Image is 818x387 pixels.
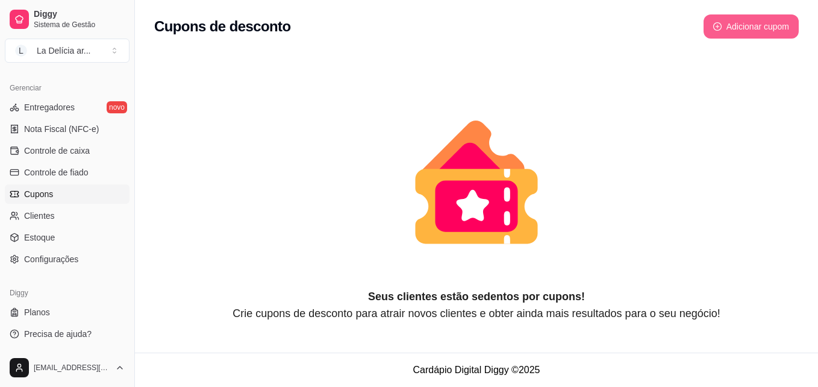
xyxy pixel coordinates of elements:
[713,22,722,31] span: plus-circle
[24,188,53,200] span: Cupons
[5,184,130,204] a: Cupons
[24,123,99,135] span: Nota Fiscal (NFC-e)
[24,231,55,244] span: Estoque
[704,14,799,39] button: plus-circleAdicionar cupom
[34,363,110,373] span: [EMAIL_ADDRESS][DOMAIN_NAME]
[5,303,130,322] a: Planos
[15,45,27,57] span: L
[5,353,130,382] button: [EMAIL_ADDRESS][DOMAIN_NAME]
[5,163,130,182] a: Controle de fiado
[5,324,130,344] a: Precisa de ajuda?
[5,250,130,269] a: Configurações
[5,283,130,303] div: Diggy
[24,328,92,340] span: Precisa de ajuda?
[5,228,130,247] a: Estoque
[154,305,799,322] article: Crie cupons de desconto para atrair novos clientes e obter ainda mais resultados para o seu negócio!
[34,20,125,30] span: Sistema de Gestão
[24,306,50,318] span: Planos
[37,45,91,57] div: La Delícia ar ...
[135,353,818,387] footer: Cardápio Digital Diggy © 2025
[5,119,130,139] a: Nota Fiscal (NFC-e)
[24,166,89,178] span: Controle de fiado
[5,98,130,117] a: Entregadoresnovo
[24,101,75,113] span: Entregadores
[24,145,90,157] span: Controle de caixa
[5,39,130,63] button: Select a team
[154,288,799,305] article: Seus clientes estão sedentos por cupons!
[34,9,125,20] span: Diggy
[5,206,130,225] a: Clientes
[24,253,78,265] span: Configurações
[154,77,799,288] div: animation
[5,5,130,34] a: DiggySistema de Gestão
[5,141,130,160] a: Controle de caixa
[154,17,291,36] h2: Cupons de desconto
[5,78,130,98] div: Gerenciar
[24,210,55,222] span: Clientes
